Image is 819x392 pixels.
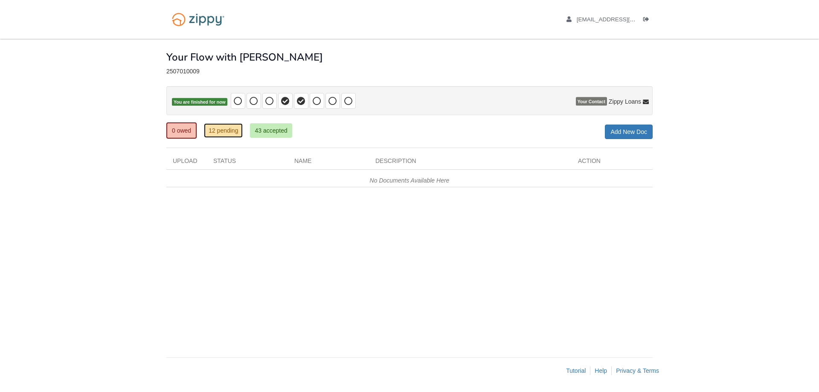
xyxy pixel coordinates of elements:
a: Add New Doc [605,125,653,139]
div: 2507010009 [166,68,653,75]
div: Action [572,157,653,169]
a: Log out [643,16,653,25]
span: Zippy Loans [609,97,641,106]
a: 12 pending [204,123,243,138]
div: Name [288,157,369,169]
div: Status [207,157,288,169]
div: Description [369,157,572,169]
em: No Documents Available Here [370,177,450,184]
span: Your Contact [576,97,607,106]
img: Logo [166,9,230,30]
span: taniajackson811@gmail.com [577,16,674,23]
h1: Your Flow with [PERSON_NAME] [166,52,323,63]
div: Upload [166,157,207,169]
a: Help [595,367,607,374]
a: Privacy & Terms [616,367,659,374]
a: Tutorial [566,367,586,374]
span: You are finished for now [172,98,227,106]
a: 0 owed [166,122,197,139]
a: edit profile [566,16,674,25]
a: 43 accepted [250,123,292,138]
